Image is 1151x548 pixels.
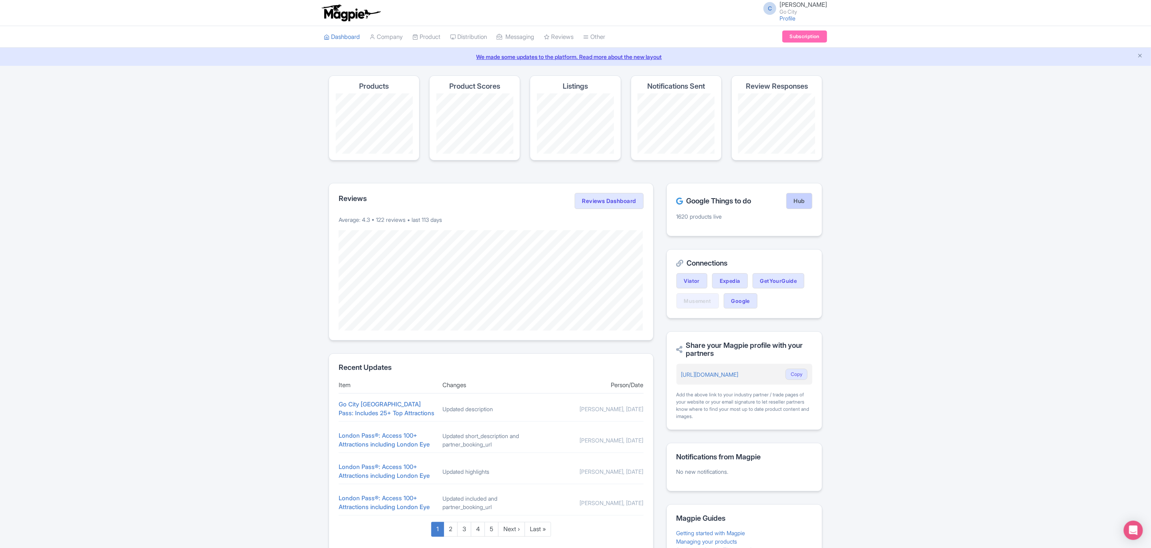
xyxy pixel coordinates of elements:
a: Musement [676,293,719,309]
div: Changes [442,381,540,390]
a: Profile [779,15,796,22]
a: 2 [444,522,458,537]
div: [PERSON_NAME], [DATE] [546,499,644,507]
a: 5 [485,522,499,537]
div: Person/Date [546,381,644,390]
a: Distribution [450,26,487,48]
button: Copy [786,369,808,380]
span: C [763,2,776,15]
a: Getting started with Magpie [676,530,745,536]
h4: Notifications Sent [647,82,705,90]
a: Product [412,26,440,48]
a: Viator [676,273,707,288]
div: Updated included and partner_booking_url [442,494,540,511]
a: 3 [457,522,471,537]
a: Subscription [782,30,827,43]
h4: Review Responses [746,82,808,90]
div: Item [339,381,436,390]
a: GetYourGuide [753,273,805,288]
a: Expedia [712,273,748,288]
a: We made some updates to the platform. Read more about the new layout [5,53,1146,61]
div: [PERSON_NAME], [DATE] [546,467,644,476]
div: Open Intercom Messenger [1124,521,1143,540]
div: Updated description [442,405,540,413]
a: C [PERSON_NAME] Go City [759,2,827,14]
h4: Products [359,82,389,90]
button: Close announcement [1137,52,1143,61]
a: London Pass®: Access 100+ Attractions including London Eye [339,494,430,511]
div: [PERSON_NAME], [DATE] [546,436,644,444]
p: Average: 4.3 • 122 reviews • last 113 days [339,215,644,224]
a: Dashboard [324,26,360,48]
span: [PERSON_NAME] [779,1,827,8]
div: Updated short_description and partner_booking_url [442,432,540,449]
p: 1620 products live [676,212,812,221]
h2: Share your Magpie profile with your partners [676,341,812,357]
a: 1 [431,522,444,537]
a: Next › [498,522,525,537]
a: Other [583,26,605,48]
a: Reviews [544,26,573,48]
a: London Pass®: Access 100+ Attractions including London Eye [339,432,430,449]
div: [PERSON_NAME], [DATE] [546,405,644,413]
a: Reviews Dashboard [575,193,644,209]
h2: Reviews [339,195,367,203]
h2: Google Things to do [676,197,751,205]
a: Company [370,26,403,48]
a: Hub [786,193,812,209]
div: Add the above link to your industry partner / trade pages of your website or your email signature... [676,391,812,420]
h4: Product Scores [449,82,500,90]
a: Go City [GEOGRAPHIC_DATA] Pass: Includes 25+ Top Attractions [339,400,434,417]
h2: Notifications from Magpie [676,453,812,461]
h2: Magpie Guides [676,514,812,522]
h4: Listings [563,82,588,90]
div: Updated highlights [442,467,540,476]
a: Managing your products [676,538,737,545]
small: Go City [779,9,827,14]
a: Google [724,293,757,309]
h2: Connections [676,259,812,267]
a: Messaging [497,26,534,48]
a: Last » [525,522,551,537]
img: logo-ab69f6fb50320c5b225c76a69d11143b.png [320,4,382,22]
p: No new notifications. [676,467,812,476]
a: [URL][DOMAIN_NAME] [681,371,739,378]
h2: Recent Updates [339,363,644,371]
a: London Pass®: Access 100+ Attractions including London Eye [339,463,430,480]
a: 4 [471,522,485,537]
